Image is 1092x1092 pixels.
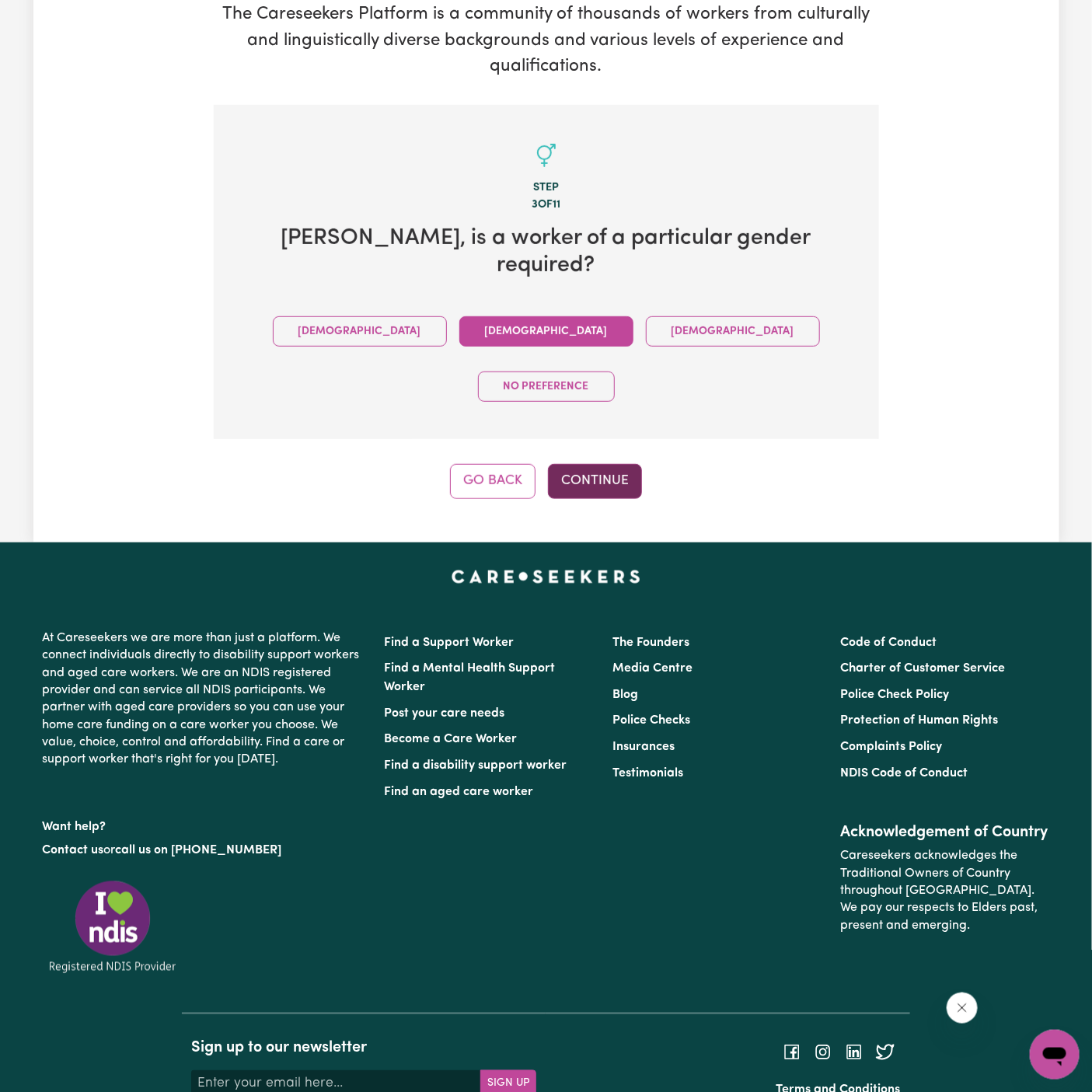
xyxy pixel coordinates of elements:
[450,464,536,498] button: Go Back
[840,767,968,780] a: NDIS Code of Conduct
[612,714,690,727] a: Police Checks
[385,637,515,649] a: Find a Support Worker
[459,316,633,347] button: [DEMOGRAPHIC_DATA]
[612,662,693,675] a: Media Centre
[876,1045,895,1058] a: Follow Careseekers on Twitter
[43,623,366,775] p: At Careseekers we are more than just a platform. We connect individuals directly to disability su...
[840,689,949,701] a: Police Check Policy
[239,197,854,214] div: 3 of 11
[385,786,534,798] a: Find an aged care worker
[612,637,689,649] a: The Founders
[385,662,556,693] a: Find a Mental Health Support Worker
[612,689,638,701] a: Blog
[612,767,683,780] a: Testimonials
[1030,1030,1080,1080] iframe: Button to launch messaging window
[385,733,518,745] a: Become a Care Worker
[43,836,366,865] p: or
[840,714,998,727] a: Protection of Human Rights
[646,316,820,347] button: [DEMOGRAPHIC_DATA]
[612,741,675,753] a: Insurances
[43,878,183,975] img: Registered NDIS provider
[239,225,854,279] h2: [PERSON_NAME] , is a worker of a particular gender required?
[385,759,567,772] a: Find a disability support worker
[191,1039,536,1058] h2: Sign up to our newsletter
[947,993,978,1024] iframe: Close message
[783,1045,801,1058] a: Follow Careseekers on Facebook
[214,2,879,80] p: The Careseekers Platform is a community of thousands of workers from culturally and linguisticall...
[43,844,104,857] a: Contact us
[273,316,447,347] button: [DEMOGRAPHIC_DATA]
[452,570,640,583] a: Careseekers home page
[43,812,366,836] p: Want help?
[840,842,1049,941] p: Careseekers acknowledges the Traditional Owners of Country throughout [GEOGRAPHIC_DATA]. We pay o...
[814,1045,832,1058] a: Follow Careseekers on Instagram
[840,741,942,753] a: Complaints Policy
[845,1045,863,1058] a: Follow Careseekers on LinkedIn
[840,823,1049,842] h2: Acknowledgement of Country
[840,637,937,649] a: Code of Conduct
[239,180,854,197] div: Step
[116,844,282,857] a: call us on [PHONE_NUMBER]
[385,707,505,720] a: Post your care needs
[548,464,642,498] button: Continue
[9,11,94,23] span: Need any help?
[840,662,1005,675] a: Charter of Customer Service
[478,372,615,402] button: No preference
